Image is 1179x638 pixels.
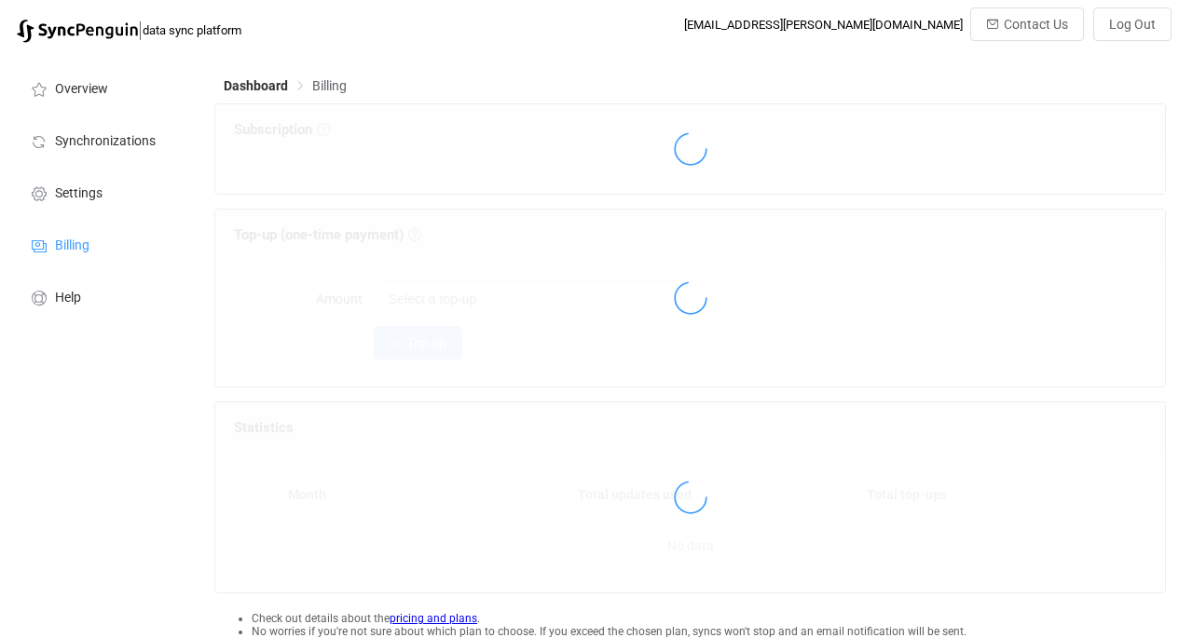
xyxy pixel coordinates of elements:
[252,612,1166,625] li: Check out details about the .
[1093,7,1172,41] button: Log Out
[9,218,196,270] a: Billing
[55,238,89,253] span: Billing
[390,612,477,625] a: pricing and plans
[224,79,347,92] div: Breadcrumb
[1004,17,1068,32] span: Contact Us
[1109,17,1156,32] span: Log Out
[17,20,138,43] img: syncpenguin.svg
[970,7,1084,41] button: Contact Us
[9,114,196,166] a: Synchronizations
[224,78,288,93] span: Dashboard
[55,134,156,149] span: Synchronizations
[55,82,108,97] span: Overview
[9,270,196,322] a: Help
[9,61,196,114] a: Overview
[55,186,103,201] span: Settings
[17,17,241,43] a: |data sync platform
[55,291,81,305] span: Help
[252,625,1166,638] li: No worries if you're not sure about which plan to choose. If you exceed the chosen plan, syncs wo...
[138,17,143,43] span: |
[143,23,241,37] span: data sync platform
[312,78,347,93] span: Billing
[684,18,963,32] div: [EMAIL_ADDRESS][PERSON_NAME][DOMAIN_NAME]
[9,166,196,218] a: Settings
